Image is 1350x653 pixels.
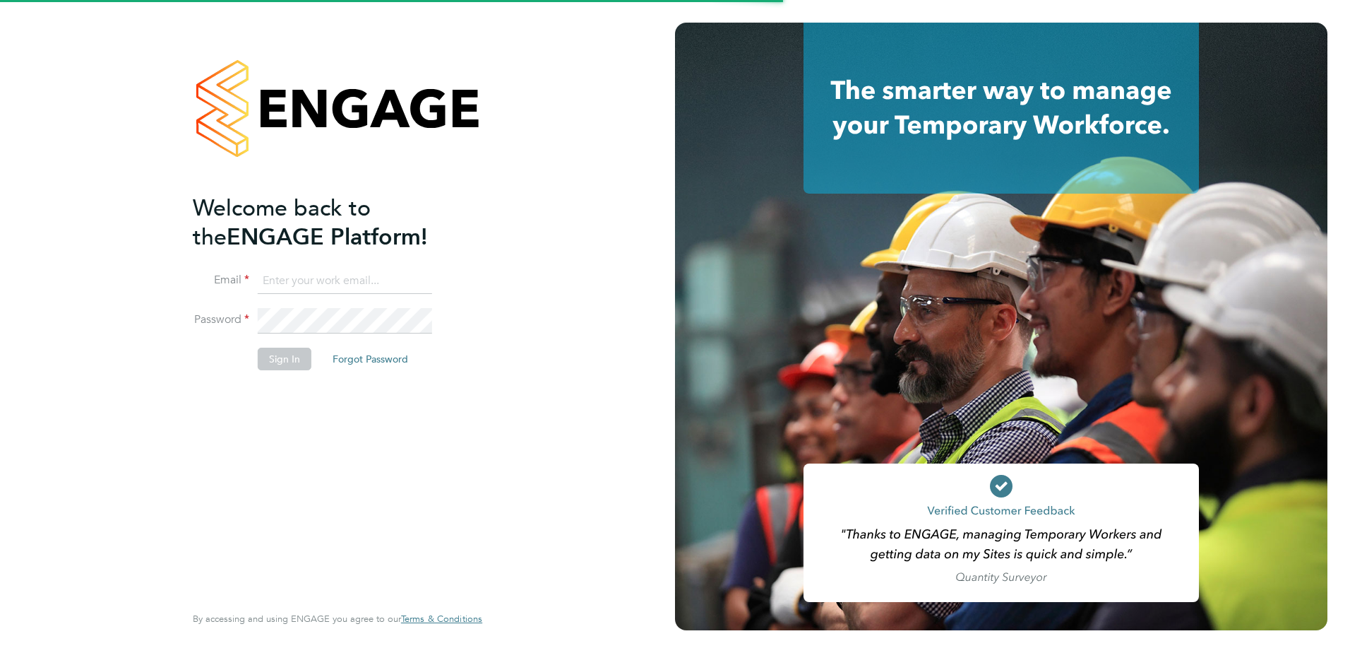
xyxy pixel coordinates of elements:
[193,194,371,251] span: Welcome back to the
[401,613,482,625] span: Terms & Conditions
[193,194,468,252] h2: ENGAGE Platform!
[258,348,311,370] button: Sign In
[193,273,249,288] label: Email
[258,269,432,294] input: Enter your work email...
[401,613,482,625] a: Terms & Conditions
[193,613,482,625] span: By accessing and using ENGAGE you agree to our
[321,348,419,370] button: Forgot Password
[193,312,249,327] label: Password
